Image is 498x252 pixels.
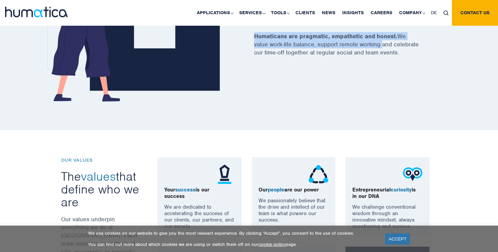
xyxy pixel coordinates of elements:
a: ACCEPT [385,233,410,245]
img: ico [214,164,235,184]
span: curiosity [391,186,412,193]
p: Your is our success [164,187,235,200]
p: Our are our power [258,187,329,193]
p: Entrepreneurial is in our DNA [352,187,423,200]
img: search_icon [443,10,449,16]
a: cookie policy [258,242,286,247]
span: people [268,186,284,193]
p: You can find out more about which cookies we are using or switch them off on our page. [88,242,377,247]
span: values [81,168,116,184]
p: We use cookies on our website to give you the most relevant experience. By clicking “Accept”, you... [88,230,377,236]
p: OUR VALUES [61,157,141,163]
span: DE [431,10,437,16]
h3: The that define who we are [61,170,141,208]
p: We value work-life balance, support remote working and celebrate our time-off together at regular... [254,32,437,65]
strong: Humaticans are pragmatic, empathetic and honest. [254,32,397,40]
img: ico [402,164,423,184]
img: ico [308,164,329,184]
span: success [175,186,195,193]
p: We challenge conventional wisdom through an innovative mindset, always questioning and curious. [352,204,423,230]
p: We passionately believe that the drive and intellect of our team is what powers our success. [258,198,329,223]
p: We are dedicated to accelerating the success of our clients, our partners, and our people. [164,204,235,230]
img: logo [5,7,68,17]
